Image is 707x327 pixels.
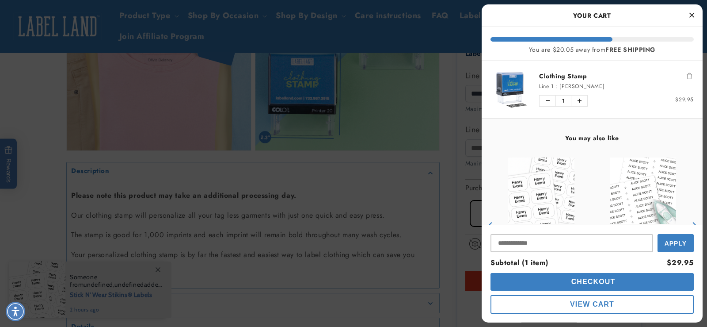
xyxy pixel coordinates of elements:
div: product [592,149,694,302]
b: FREE SHIPPING [605,45,655,54]
span: Subtotal (1 item) [490,258,548,268]
button: Next [687,219,700,232]
img: Clothing Stamp - Label Land [490,69,530,109]
button: Increase quantity of Clothing Stamp [571,96,587,106]
span: Checkout [569,278,616,285]
div: Accessibility Menu [6,302,25,321]
span: Apply [665,240,687,247]
a: Clothing Stamp [539,72,694,81]
button: Decrease quantity of Clothing Stamp [540,96,555,106]
span: $29.95 [675,96,694,104]
button: cart [490,295,694,314]
button: Remove Clothing Stamp [685,72,694,81]
li: product [490,61,694,118]
div: product [490,149,592,302]
input: Input Discount [490,234,653,252]
span: Line 1 [539,82,554,90]
button: Previous [484,219,497,232]
button: Close Cart [685,9,698,22]
button: Apply [658,234,694,252]
h4: You may also like [490,134,694,142]
button: cart [490,273,694,291]
img: View Stick N' Wear Stikins® Labels [508,158,574,224]
div: You are $20.05 away from [490,46,694,54]
span: : [555,82,558,90]
span: [PERSON_NAME] [559,82,604,90]
div: $29.95 [667,257,694,269]
img: Iron-On Labels - Label Land [610,158,676,224]
h2: Your Cart [490,9,694,22]
span: 1 [555,96,571,106]
span: View Cart [570,300,614,308]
